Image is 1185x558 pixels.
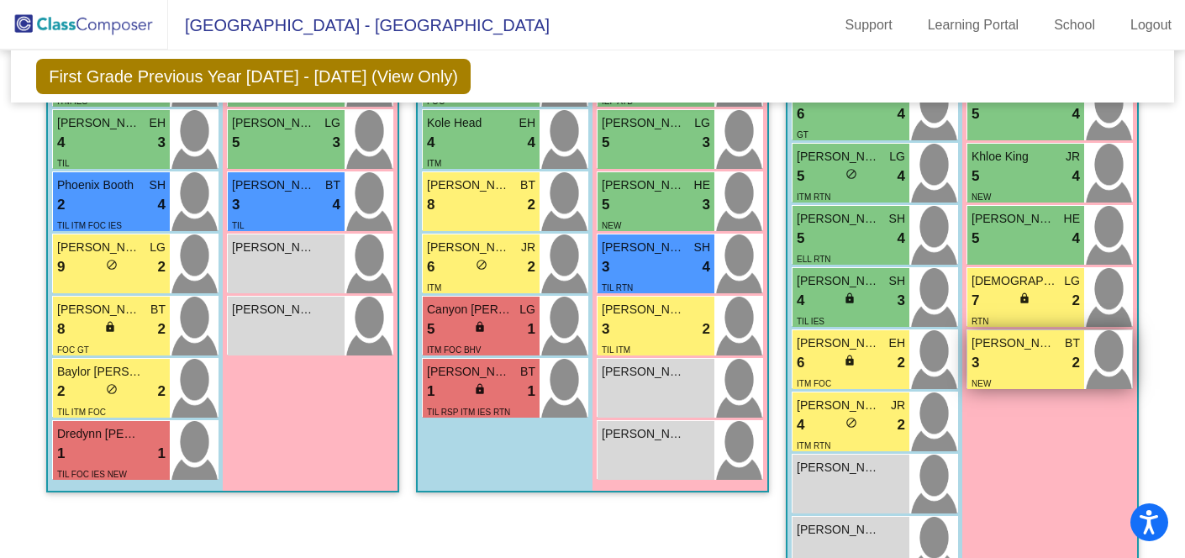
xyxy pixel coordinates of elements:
[1065,334,1080,352] span: BT
[972,210,1056,228] span: [PERSON_NAME]
[427,301,511,318] span: Canyon [PERSON_NAME]
[232,176,316,194] span: [PERSON_NAME]
[474,383,486,395] span: lock
[703,194,710,216] span: 3
[57,239,141,256] span: [PERSON_NAME]
[797,228,804,250] span: 5
[150,114,166,132] span: EH
[232,194,240,216] span: 3
[972,334,1056,352] span: [PERSON_NAME]
[158,256,166,278] span: 2
[972,103,979,125] span: 5
[57,176,141,194] span: Phoenix Booth
[832,12,906,39] a: Support
[602,194,609,216] span: 5
[232,132,240,154] span: 5
[972,192,991,202] span: NEW
[232,239,316,256] span: [PERSON_NAME]
[845,417,857,429] span: do_not_disturb_alt
[427,363,511,381] span: [PERSON_NAME]
[106,259,118,271] span: do_not_disturb_alt
[520,176,535,194] span: BT
[797,317,824,326] span: TIL IES
[427,194,434,216] span: 8
[158,318,166,340] span: 2
[158,132,166,154] span: 3
[57,363,141,381] span: Baylor [PERSON_NAME]
[797,334,881,352] span: [PERSON_NAME]
[844,355,856,366] span: lock
[1072,228,1080,250] span: 4
[158,381,166,403] span: 2
[57,114,141,132] span: [PERSON_NAME]
[427,345,481,355] span: ITM FOC BHV
[898,166,905,187] span: 4
[602,318,609,340] span: 3
[57,318,65,340] span: 8
[602,363,686,381] span: [PERSON_NAME]
[325,176,340,194] span: BT
[333,194,340,216] span: 4
[427,159,441,168] span: ITM
[703,132,710,154] span: 3
[797,272,881,290] span: [PERSON_NAME]
[602,283,633,292] span: TIL RTN
[797,148,881,166] span: [PERSON_NAME]
[57,345,89,355] span: FOC GT
[602,132,609,154] span: 5
[232,114,316,132] span: [PERSON_NAME]
[1040,12,1109,39] a: School
[427,176,511,194] span: [PERSON_NAME]
[694,239,710,256] span: SH
[972,290,979,312] span: 7
[36,59,471,94] span: First Grade Previous Year [DATE] - [DATE] (View Only)
[57,301,141,318] span: [PERSON_NAME]
[889,272,905,290] span: SH
[232,221,244,230] span: TIL
[602,221,621,230] span: NEW
[427,132,434,154] span: 4
[427,381,434,403] span: 1
[1064,210,1080,228] span: HE
[57,425,141,443] span: Dredynn [PERSON_NAME]
[57,97,87,106] span: ITM IES
[333,132,340,154] span: 3
[1072,352,1080,374] span: 2
[528,132,535,154] span: 4
[797,210,881,228] span: [PERSON_NAME]
[427,408,510,417] span: TIL RSP ITM IES RTN
[891,397,905,414] span: JR
[1072,290,1080,312] span: 2
[476,259,487,271] span: do_not_disturb_alt
[427,97,445,106] span: FOC
[972,272,1056,290] span: [DEMOGRAPHIC_DATA] [PERSON_NAME]
[57,443,65,465] span: 1
[519,301,535,318] span: LG
[106,383,118,395] span: do_not_disturb_alt
[844,292,856,304] span: lock
[797,379,831,388] span: ITM FOC
[797,441,830,450] span: ITM RTN
[528,381,535,403] span: 1
[797,414,804,436] span: 4
[797,521,881,539] span: [PERSON_NAME]
[521,239,535,256] span: JR
[168,12,550,39] span: [GEOGRAPHIC_DATA] - [GEOGRAPHIC_DATA]
[898,414,905,436] span: 2
[914,12,1033,39] a: Learning Portal
[57,256,65,278] span: 9
[1019,292,1030,304] span: lock
[1066,148,1080,166] span: JR
[602,114,686,132] span: [PERSON_NAME]
[528,318,535,340] span: 1
[57,408,106,417] span: TIL ITM FOC
[232,301,316,318] span: [PERSON_NAME]
[797,397,881,414] span: [PERSON_NAME]
[150,239,166,256] span: LG
[898,352,905,374] span: 2
[474,321,486,333] span: lock
[797,103,804,125] span: 6
[694,176,710,194] span: HE
[898,228,905,250] span: 4
[57,470,127,479] span: TIL FOC IES NEW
